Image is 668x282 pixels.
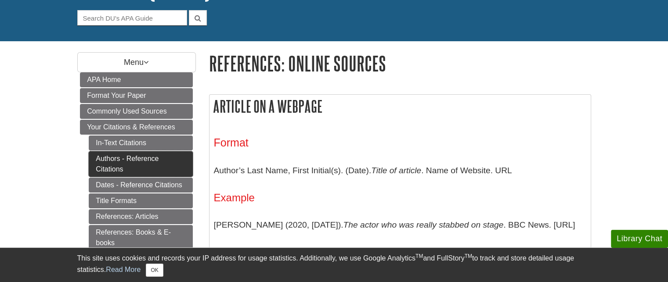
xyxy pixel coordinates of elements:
a: References: Articles [89,209,193,224]
p: Menu [77,52,196,72]
a: Title Formats [89,193,193,208]
span: Commonly Used Sources [87,107,166,115]
i: Title of article [371,166,421,175]
a: Dates - Reference Citations [89,178,193,193]
p: [PERSON_NAME] (2020, [DATE]). . BBC News. [URL][DOMAIN_NAME] [214,212,586,263]
span: Your Citations & References [87,123,175,131]
h4: Example [214,192,586,203]
span: Format Your Paper [87,92,146,99]
a: Format Your Paper [80,88,193,103]
p: Author’s Last Name, First Initial(s). (Date). . Name of Website. URL [214,158,586,183]
h2: Article on a Webpage [209,95,591,118]
button: Close [146,264,163,277]
input: Search DU's APA Guide [77,10,187,25]
a: Commonly Used Sources [80,104,193,119]
h3: Format [214,136,586,149]
a: APA Home [80,72,193,87]
span: APA Home [87,76,121,83]
a: Read More [106,266,141,273]
div: This site uses cookies and records your IP address for usage statistics. Additionally, we use Goo... [77,253,591,277]
a: Your Citations & References [80,120,193,135]
sup: TM [415,253,423,259]
a: References: Books & E-books [89,225,193,250]
a: Authors - Reference Citations [89,151,193,177]
button: Library Chat [611,230,668,248]
sup: TM [465,253,472,259]
h1: References: Online Sources [209,52,591,75]
a: In-Text Citations [89,136,193,150]
i: The actor who was really stabbed on stage [343,220,504,229]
